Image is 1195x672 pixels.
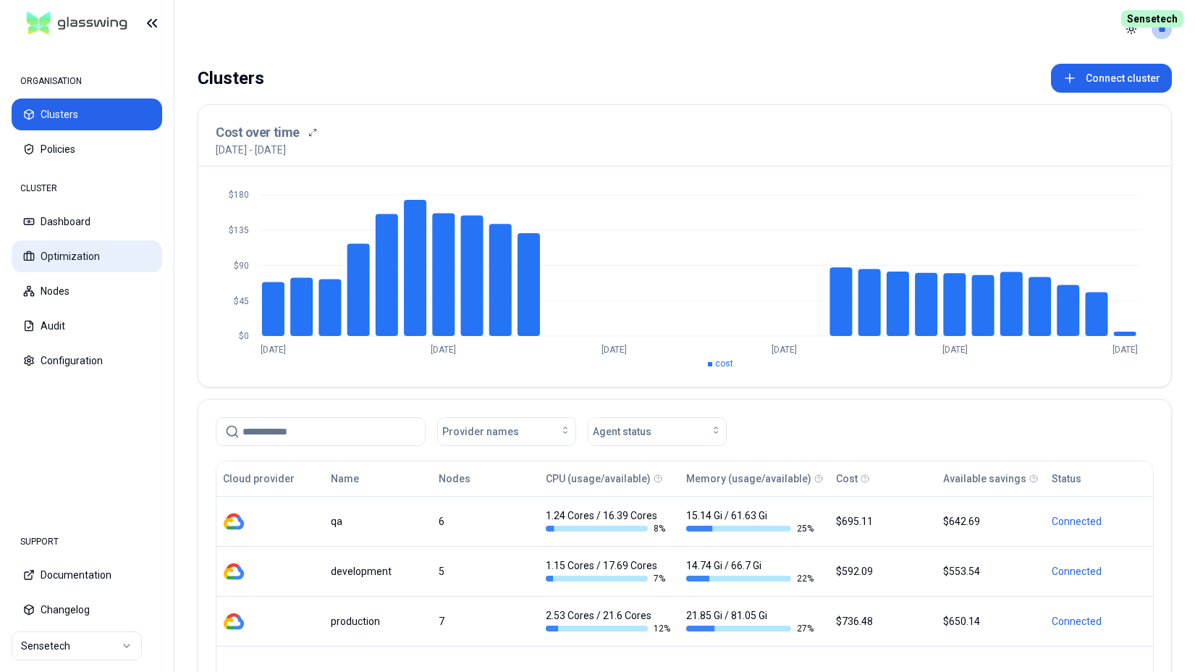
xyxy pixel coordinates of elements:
div: Connected [1052,614,1147,629]
p: [DATE] - [DATE] [216,143,286,157]
tspan: [DATE] [601,345,627,355]
div: qa [331,514,426,529]
button: Dashboard [12,206,162,238]
tspan: $90 [234,261,249,271]
button: Clusters [12,98,162,130]
div: CLUSTER [12,174,162,203]
div: 27 % [686,623,814,634]
div: 1.24 Cores / 16.39 Cores [546,508,673,534]
div: 2.53 Cores / 21.6 Cores [546,608,673,634]
img: gcp [223,610,245,632]
button: Policies [12,133,162,165]
img: gcp [223,511,245,532]
div: Clusters [198,64,264,93]
button: Agent status [588,417,727,446]
div: $695.11 [836,514,930,529]
div: $553.54 [943,564,1039,579]
tspan: $180 [229,190,249,200]
tspan: [DATE] [261,345,286,355]
button: Configuration [12,345,162,377]
div: $592.09 [836,564,930,579]
div: Connected [1052,564,1147,579]
tspan: $45 [234,296,249,306]
tspan: [DATE] [431,345,456,355]
div: 15.14 Gi / 61.63 Gi [686,508,814,534]
tspan: [DATE] [1112,345,1138,355]
span: Sensetech [1121,10,1183,28]
div: 22 % [686,573,814,584]
div: $650.14 [943,614,1039,629]
span: Agent status [593,424,651,439]
button: Cost [836,464,858,493]
div: 5 [439,564,533,579]
button: CPU (usage/available) [546,464,651,493]
span: Provider names [442,424,519,439]
button: Available savings [943,464,1026,493]
button: Name [331,464,359,493]
div: $642.69 [943,514,1039,529]
tspan: $135 [229,225,249,235]
button: Cloud provider [223,464,295,493]
tspan: $0 [239,331,249,341]
div: $736.48 [836,614,930,629]
button: Nodes [439,464,470,493]
div: development [331,564,426,579]
button: Connect cluster [1051,64,1172,93]
div: 7 % [546,573,673,584]
div: 12 % [546,623,673,634]
button: Optimization [12,240,162,272]
div: ORGANISATION [12,67,162,96]
div: 6 [439,514,533,529]
button: Changelog [12,594,162,626]
button: Documentation [12,559,162,591]
div: Status [1052,471,1081,486]
img: GlassWing [21,7,133,41]
button: Audit [12,310,162,342]
button: Provider names [437,417,576,446]
div: production [331,614,426,629]
tspan: [DATE] [942,345,968,355]
div: 25 % [686,523,814,534]
div: 8 % [546,523,673,534]
div: 1.15 Cores / 17.69 Cores [546,558,673,584]
button: Nodes [12,275,162,307]
h3: Cost over time [216,122,300,143]
button: Memory (usage/available) [686,464,811,493]
img: gcp [223,560,245,582]
div: 14.74 Gi / 66.7 Gi [686,558,814,584]
div: Connected [1052,514,1147,529]
div: 7 [439,614,533,629]
span: cost [715,358,733,369]
div: SUPPORT [12,527,162,556]
div: 21.85 Gi / 81.05 Gi [686,608,814,634]
tspan: [DATE] [772,345,797,355]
